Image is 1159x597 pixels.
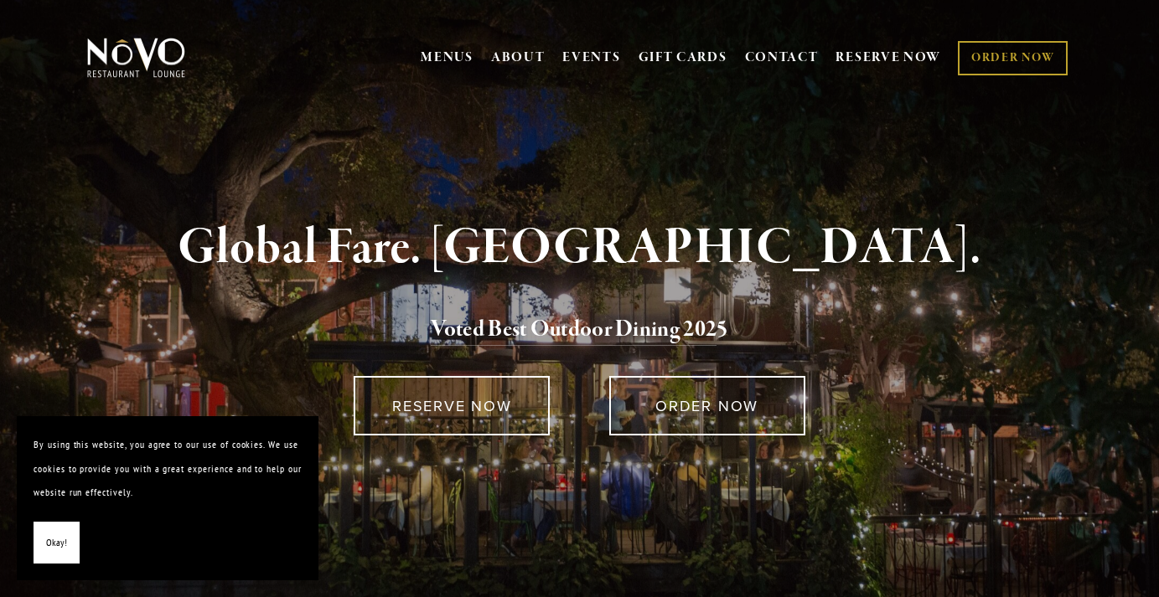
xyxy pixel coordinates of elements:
a: GIFT CARDS [639,42,727,74]
a: RESERVE NOW [354,376,550,435]
button: Okay! [34,522,80,564]
p: By using this website, you agree to our use of cookies. We use cookies to provide you with a grea... [34,433,302,505]
section: Cookie banner [17,416,318,580]
a: ORDER NOW [958,41,1068,75]
a: Voted Best Outdoor Dining 202 [431,315,717,347]
a: ORDER NOW [609,376,805,435]
a: RESERVE NOW [836,42,941,74]
h2: 5 [114,312,1046,347]
span: Okay! [46,531,67,555]
a: CONTACT [745,42,819,74]
a: ABOUT [491,49,546,66]
img: Novo Restaurant &amp; Lounge [84,37,189,79]
a: EVENTS [562,49,620,66]
a: MENUS [421,49,473,66]
strong: Global Fare. [GEOGRAPHIC_DATA]. [178,216,981,280]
